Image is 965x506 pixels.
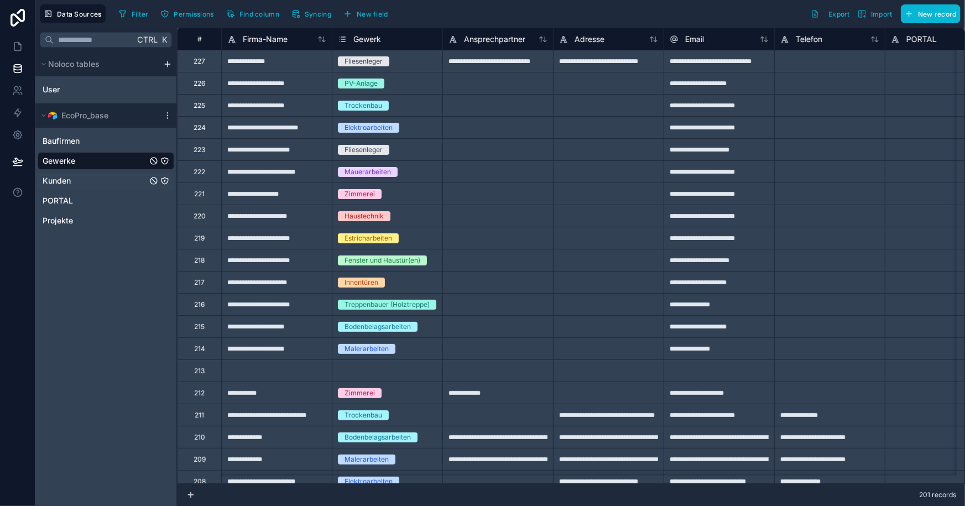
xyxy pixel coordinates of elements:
[357,10,388,18] span: New field
[896,4,961,23] a: New record
[345,145,383,155] div: Fliesenleger
[194,168,205,176] div: 222
[174,10,213,18] span: Permissions
[194,57,205,66] div: 227
[288,6,335,22] button: Syncing
[345,344,389,354] div: Malerarbeiten
[194,322,205,331] div: 215
[194,433,205,442] div: 210
[464,34,525,45] span: Ansprechpartner
[575,34,604,45] span: Adresse
[345,255,420,265] div: Fenster und Haustür(en)
[222,6,283,22] button: Find column
[157,6,222,22] a: Permissions
[345,101,382,111] div: Trockenbau
[828,10,850,18] span: Export
[305,10,331,18] span: Syncing
[345,432,411,442] div: Bodenbelagsarbeiten
[160,36,168,44] span: K
[194,455,206,464] div: 209
[345,123,393,133] div: Elektroarbeiten
[194,190,205,199] div: 221
[871,10,893,18] span: Import
[194,278,205,287] div: 217
[194,477,206,486] div: 208
[195,411,204,420] div: 211
[132,10,149,18] span: Filter
[288,6,340,22] a: Syncing
[345,455,389,465] div: Malerarbeiten
[345,278,378,288] div: Innentüren
[194,79,205,88] div: 226
[685,34,704,45] span: Email
[340,6,392,22] button: New field
[194,389,205,398] div: 212
[345,322,411,332] div: Bodenbelagsarbeiten
[57,10,102,18] span: Data Sources
[807,4,854,23] button: Export
[345,79,378,88] div: PV-Anlage
[345,189,375,199] div: Zimmerei
[345,211,384,221] div: Haustechnik
[345,300,430,310] div: Treppenbauer (Holztreppe)
[136,33,159,46] span: Ctrl
[114,6,153,22] button: Filter
[901,4,961,23] button: New record
[345,56,383,66] div: Fliesenleger
[345,410,382,420] div: Trockenbau
[918,10,957,18] span: New record
[919,491,956,499] span: 201 records
[345,477,393,487] div: Elektroarbeiten
[353,34,381,45] span: Gewerk
[906,34,937,45] span: PORTAL
[243,34,288,45] span: Firma-Name
[194,101,205,110] div: 225
[239,10,279,18] span: Find column
[194,300,205,309] div: 216
[194,256,205,265] div: 218
[194,234,205,243] div: 219
[854,4,896,23] button: Import
[186,35,213,43] div: #
[796,34,822,45] span: Telefon
[194,123,206,132] div: 224
[345,233,392,243] div: Estricharbeiten
[345,388,375,398] div: Zimmerei
[194,212,206,221] div: 220
[194,345,205,353] div: 214
[194,145,205,154] div: 223
[345,167,391,177] div: Mauerarbeiten
[194,367,205,375] div: 213
[40,4,106,23] button: Data Sources
[157,6,217,22] button: Permissions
